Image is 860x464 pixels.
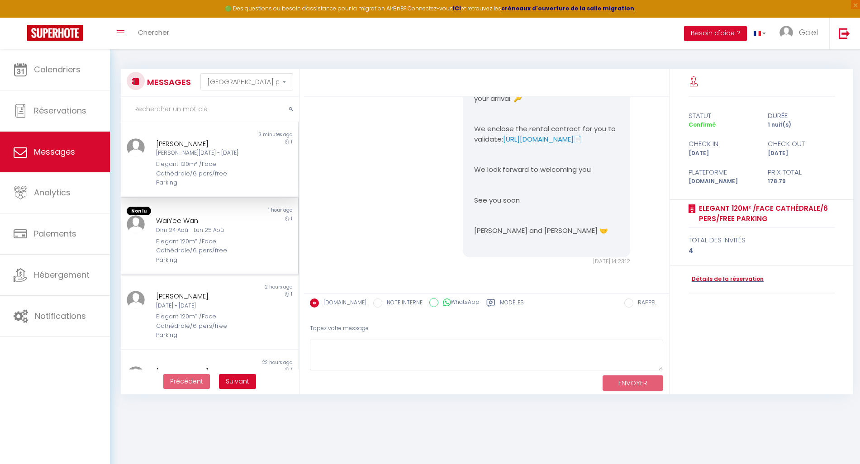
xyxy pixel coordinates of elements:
div: durée [762,110,841,121]
span: Messages [34,146,75,157]
p: We look forward to welcoming you [474,165,619,175]
p: [PERSON_NAME] and [PERSON_NAME] 🤝 [474,226,619,236]
label: Modèles [500,298,524,310]
div: Dim 24 Aoû - Lun 25 Aoû [156,226,247,235]
div: total des invités [689,235,835,246]
span: Suivant [226,377,249,386]
span: 1 [291,291,292,298]
span: Précédent [170,377,203,386]
div: statut [683,110,762,121]
div: 178.79 [762,177,841,186]
button: Ouvrir le widget de chat LiveChat [7,4,34,31]
div: [PERSON_NAME] [156,366,247,377]
a: [URL][DOMAIN_NAME] [503,134,574,144]
div: [DATE] [683,149,762,158]
span: Notifications [35,310,86,322]
div: [DATE] - [DATE] [156,302,247,310]
button: ENVOYER [603,375,663,391]
img: Super Booking [27,25,83,41]
div: WaiYee Wan [156,215,247,226]
button: Next [219,374,256,389]
h3: MESSAGES [145,72,191,92]
label: WhatsApp [438,298,480,308]
span: 1 [291,138,292,145]
span: 1 [291,366,292,373]
div: [DATE] 14:23:12 [463,257,631,266]
span: Non lu [127,207,151,216]
span: Réservations [34,105,86,116]
img: ... [127,138,145,156]
div: 3 minutes ago [209,131,298,138]
span: Paiements [34,228,76,239]
span: Calendriers [34,64,81,75]
a: ... Gael [773,18,829,49]
button: Previous [163,374,210,389]
div: check in [683,138,762,149]
span: Hébergement [34,269,90,280]
div: 4 [689,246,835,256]
div: Elegant 120m² /Face Cathédrale/6 pers/free Parking [156,312,247,340]
div: 22 hours ago [209,359,298,366]
div: [PERSON_NAME] [156,291,247,302]
a: Chercher [131,18,176,49]
label: [DOMAIN_NAME] [319,298,366,308]
img: ... [779,26,793,39]
a: Elegant 120m² /Face Cathédrale/6 pers/free Parking [696,203,835,224]
div: 1 nuit(s) [762,121,841,129]
div: Tapez votre message [310,317,663,340]
label: NOTE INTERNE [382,298,423,308]
img: logout [839,28,850,39]
a: ICI [453,5,461,12]
button: Besoin d'aide ? [684,26,747,41]
span: Chercher [138,28,169,37]
span: 1 [291,215,292,222]
span: Analytics [34,187,71,198]
div: Elegant 120m² /Face Cathédrale/6 pers/free Parking [156,237,247,265]
p: See you soon [474,195,619,206]
div: Plateforme [683,167,762,178]
div: check out [762,138,841,149]
p: We enclose the rental contract for you to validate: 📄 [474,124,619,144]
div: Prix total [762,167,841,178]
div: Elegant 120m² /Face Cathédrale/6 pers/free Parking [156,160,247,187]
label: RAPPEL [633,298,656,308]
img: ... [127,215,145,233]
span: Gael [799,27,818,38]
div: 1 hour ago [209,207,298,216]
img: ... [127,366,145,384]
span: Confirmé [689,121,716,128]
div: 2 hours ago [209,284,298,291]
div: [DATE] [762,149,841,158]
div: [PERSON_NAME] [156,138,247,149]
div: [PERSON_NAME][DATE] - [DATE] [156,149,247,157]
img: ... [127,291,145,309]
input: Rechercher un mot clé [121,97,299,122]
a: Détails de la réservation [689,275,764,284]
a: créneaux d'ouverture de la salle migration [501,5,634,12]
div: [DOMAIN_NAME] [683,177,762,186]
